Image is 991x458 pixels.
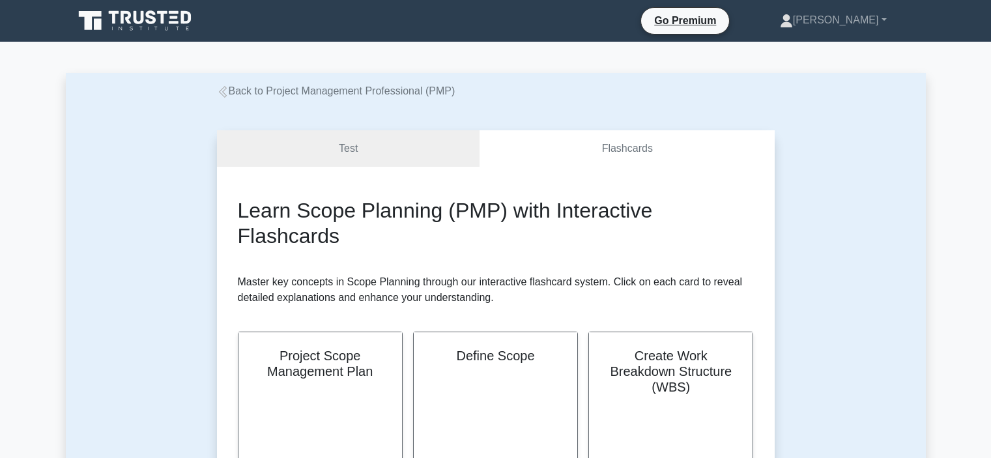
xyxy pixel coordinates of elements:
a: [PERSON_NAME] [749,7,918,33]
a: Back to Project Management Professional (PMP) [217,85,455,96]
a: Go Premium [646,12,724,29]
h2: Project Scope Management Plan [254,348,386,379]
p: Master key concepts in Scope Planning through our interactive flashcard system. Click on each car... [238,274,754,306]
a: Test [217,130,480,167]
h2: Define Scope [429,348,562,364]
h2: Create Work Breakdown Structure (WBS) [605,348,737,395]
h2: Learn Scope Planning (PMP) with Interactive Flashcards [238,198,754,248]
a: Flashcards [480,130,774,167]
